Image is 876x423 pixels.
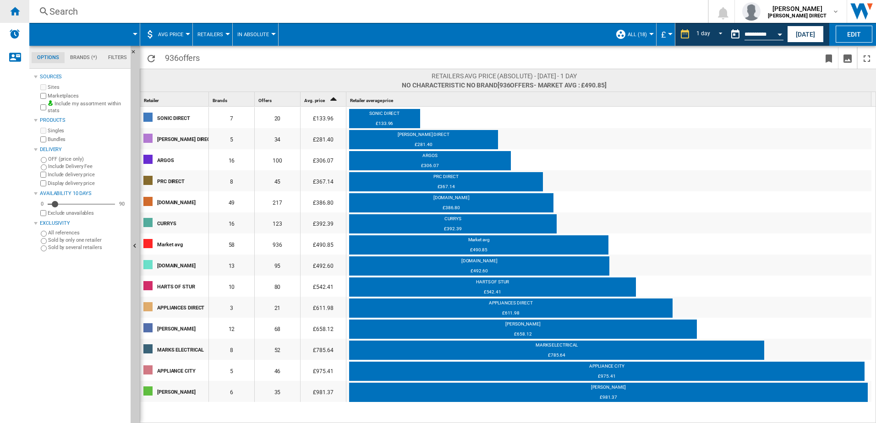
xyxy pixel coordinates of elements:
[349,321,697,330] div: [PERSON_NAME]
[255,255,300,276] div: 95
[787,26,824,43] button: [DATE]
[40,220,127,227] div: Exclusivity
[348,92,871,106] div: Sort None
[349,226,557,235] div: £392.39
[131,46,142,62] button: Hide
[40,136,46,142] input: Bundles
[157,382,208,401] div: [PERSON_NAME]
[349,342,764,351] div: MARKS ELECTRICAL
[349,394,868,403] div: £981.37
[349,174,543,183] div: PRC DIRECT
[209,318,254,339] div: 12
[836,26,872,43] button: Edit
[41,164,47,170] input: Include Delivery Fee
[48,84,127,91] label: Sites
[197,32,223,38] span: Retailers
[144,98,159,103] span: Retailer
[209,128,254,149] div: 5
[145,23,188,46] div: AVG Price
[40,117,127,124] div: Products
[349,216,557,225] div: CURRYS
[158,23,188,46] button: AVG Price
[209,339,254,360] div: 8
[258,98,271,103] span: Offers
[157,361,208,380] div: APPLIANCE CITY
[142,92,208,106] div: Sort None
[534,81,605,89] span: - Market avg : £490.85
[40,84,46,90] input: Sites
[301,318,346,339] div: £658.12
[661,30,666,39] span: £
[349,237,608,246] div: Market avg
[696,30,710,37] div: 1 day
[48,127,127,134] label: Singles
[209,149,254,170] div: 16
[255,149,300,170] div: 100
[255,233,300,255] div: 936
[65,52,103,63] md-tab-item: Brands (*)
[41,238,47,244] input: Sold by only one retailer
[48,229,127,236] label: All references
[157,319,208,338] div: [PERSON_NAME]
[40,102,46,113] input: Include my assortment within stats
[142,47,160,69] button: Reload
[255,191,300,212] div: 217
[349,205,553,214] div: £386.80
[157,277,208,296] div: HARTS OF STUR
[255,360,300,381] div: 46
[103,52,132,63] md-tab-item: Filters
[726,23,785,46] div: This report is based on a date in the past.
[768,4,827,13] span: [PERSON_NAME]
[255,170,300,191] div: 45
[301,381,346,402] div: £981.37
[41,245,47,251] input: Sold by several retailers
[209,360,254,381] div: 5
[48,136,127,143] label: Bundles
[237,23,274,46] button: In Absolute
[326,98,340,103] span: Sort Ascending
[255,381,300,402] div: 35
[158,32,183,38] span: AVG Price
[157,340,208,359] div: MARKS ELECTRICAL
[40,172,46,178] input: Include delivery price
[157,129,208,148] div: [PERSON_NAME] DIRECT
[255,339,300,360] div: 52
[301,233,346,255] div: £490.85
[41,157,47,163] input: OFF (price only)
[301,128,346,149] div: £281.40
[510,81,533,89] span: offers
[197,23,228,46] button: Retailers
[209,255,254,276] div: 13
[48,171,127,178] label: Include delivery price
[48,210,127,217] label: Exclude unavailables
[255,212,300,233] div: 123
[213,98,227,103] span: Brands
[209,297,254,318] div: 3
[48,200,115,209] md-slider: Availability
[255,318,300,339] div: 68
[9,28,20,39] img: alerts-logo.svg
[48,100,53,106] img: mysite-bg-18x18.png
[257,92,300,106] div: Offers Sort None
[349,163,511,172] div: £306.07
[349,184,543,193] div: £367.14
[349,384,868,393] div: [PERSON_NAME]
[772,25,788,41] button: Open calendar
[157,255,208,275] div: [DOMAIN_NAME]
[615,23,652,46] div: ALL (18)
[349,373,865,382] div: £975.41
[726,25,745,43] button: md-calendar
[742,2,761,21] img: profile.jpg
[40,73,127,81] div: Sources
[38,201,46,207] div: 0
[209,107,254,128] div: 7
[301,276,346,297] div: £542.41
[349,120,420,130] div: £133.96
[40,146,127,153] div: Delivery
[157,108,208,127] div: SONIC DIRECT
[48,244,127,251] label: Sold by several retailers
[157,213,208,233] div: CURRYS
[142,92,208,106] div: Retailer Sort None
[40,128,46,134] input: Singles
